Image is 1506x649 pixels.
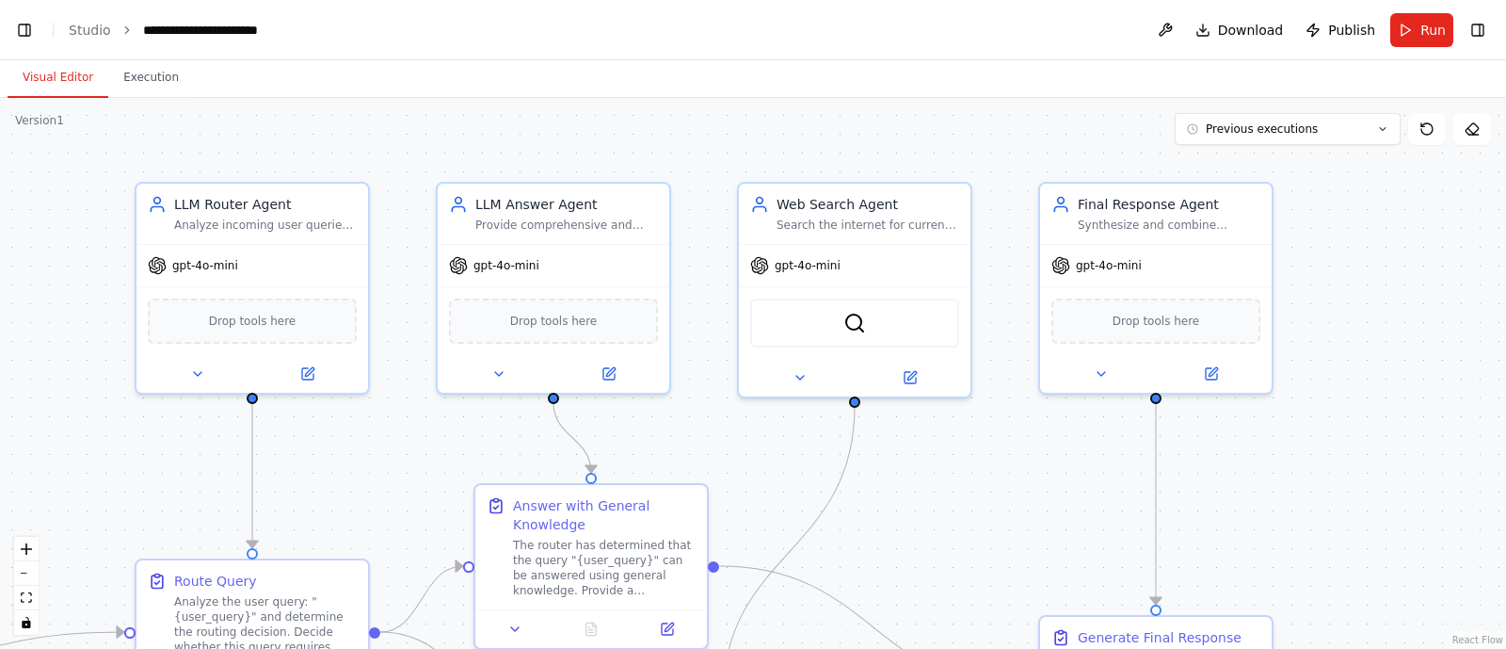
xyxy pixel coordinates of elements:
a: React Flow attribution [1452,635,1503,645]
div: The router has determined that the query "{user_query}" can be answered using general knowledge. ... [513,538,696,598]
button: Open in side panel [857,366,963,389]
g: Edge from 3d91bef6-fe9b-4498-abb7-a7645b274046 to 3cda83e8-4513-44e3-b26e-167032cc018e [243,403,262,548]
div: Final Response Agent [1078,195,1260,214]
span: gpt-4o-mini [775,258,841,273]
img: SerperDevTool [843,312,866,334]
button: Hide right sidebar [1465,17,1491,43]
span: gpt-4o-mini [1076,258,1142,273]
button: Show left sidebar [11,17,38,43]
button: Publish [1298,13,1383,47]
nav: breadcrumb [69,21,287,40]
span: Drop tools here [209,312,296,331]
div: Version 1 [15,113,64,128]
div: Provide comprehensive and accurate answers to queries that can be resolved using general knowledg... [475,218,658,233]
a: Studio [69,23,111,38]
div: React Flow controls [14,537,39,635]
div: Synthesize and combine information from various sources to generate comprehensive, well-structure... [1078,218,1260,233]
div: Final Response AgentSynthesize and combine information from various sources to generate comprehen... [1038,182,1274,395]
div: Answer with General Knowledge [513,496,696,534]
div: LLM Answer AgentProvide comprehensive and accurate answers to queries that can be resolved using ... [436,182,671,395]
button: zoom in [14,537,39,561]
button: Open in side panel [634,618,699,641]
div: LLM Router AgentAnalyze incoming user queries and intelligently route them based on information r... [135,182,370,395]
button: zoom out [14,561,39,586]
div: Generate Final Response [1078,628,1242,647]
div: Search the internet for current, real-time, and up-to-date information to answer queries that req... [777,218,959,233]
div: Web Search AgentSearch the internet for current, real-time, and up-to-date information to answer ... [737,182,972,398]
span: Drop tools here [1113,312,1200,331]
span: Previous executions [1206,122,1318,137]
div: Analyze incoming user queries and intelligently route them based on information requirements. Det... [174,218,357,233]
button: Open in side panel [1158,363,1264,385]
button: Open in side panel [254,363,360,385]
button: toggle interactivity [14,610,39,635]
div: Route Query [174,572,257,591]
span: Run [1420,21,1446,40]
g: Edge from 215c3bb9-5486-4fbd-9e10-fa8896986e1e to c1638718-015e-49c9-8c81-6865b90ab33e [544,403,601,473]
div: LLM Router Agent [174,195,357,214]
button: Visual Editor [8,58,108,98]
button: Download [1188,13,1291,47]
span: gpt-4o-mini [473,258,539,273]
span: Download [1218,21,1284,40]
button: fit view [14,586,39,610]
button: Previous executions [1175,113,1401,145]
span: Publish [1328,21,1375,40]
button: No output available [552,618,632,641]
button: Run [1390,13,1453,47]
g: Edge from 3cda83e8-4513-44e3-b26e-167032cc018e to c1638718-015e-49c9-8c81-6865b90ab33e [380,557,462,641]
g: Edge from b1a8a9e1-76c8-419e-9228-56ab7225bf6e to 53d54cf7-a3b3-4d97-b51e-dc09f5049de6 [1146,403,1165,605]
span: gpt-4o-mini [172,258,238,273]
div: LLM Answer Agent [475,195,658,214]
button: Execution [108,58,194,98]
div: Web Search Agent [777,195,959,214]
span: Drop tools here [510,312,598,331]
button: Open in side panel [555,363,662,385]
